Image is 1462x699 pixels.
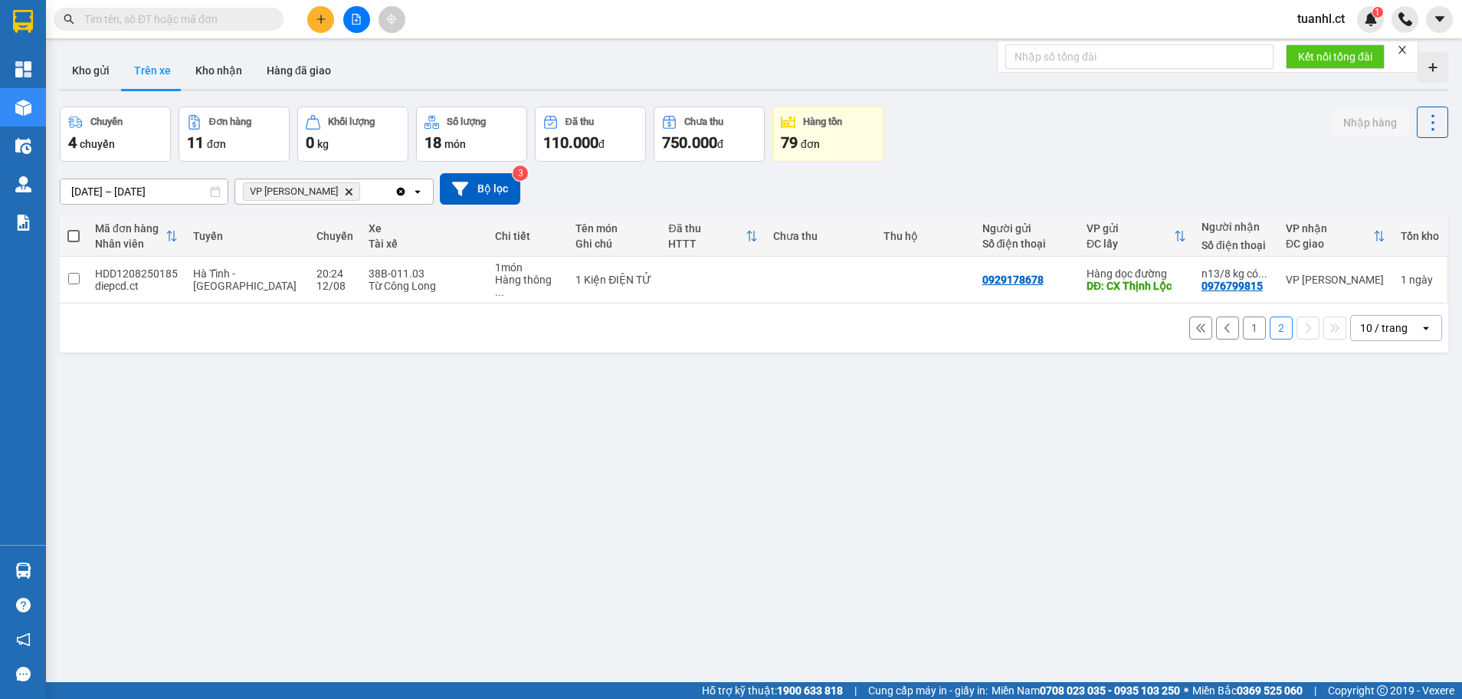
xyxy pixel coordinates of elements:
th: Toggle SortBy [661,216,765,257]
img: phone-icon [1398,12,1412,26]
div: Tạo kho hàng mới [1418,52,1448,83]
svg: Delete [344,187,353,196]
div: Ghi chú [575,238,653,250]
span: ... [495,286,504,298]
div: 10 / trang [1360,320,1408,336]
div: 38B-011.03 [369,267,480,280]
span: ⚪️ [1184,688,1188,694]
img: warehouse-icon [15,563,31,579]
div: Đã thu [668,222,745,235]
div: Hàng dọc đường [1087,267,1186,280]
div: Chuyến [90,116,123,127]
div: Số lượng [447,116,486,127]
span: VP Hoàng Liệt [250,185,338,198]
span: món [444,138,466,150]
button: Số lượng18món [416,107,527,162]
strong: 1900 633 818 [777,684,843,697]
div: Tuyến [193,230,301,242]
span: ... [1258,267,1267,280]
span: 750.000 [662,133,717,152]
div: Khối lượng [328,116,375,127]
span: search [64,14,74,25]
strong: 0369 525 060 [1237,684,1303,697]
span: ngày [1409,274,1433,286]
img: logo-vxr [13,10,33,33]
button: file-add [343,6,370,33]
sup: 3 [513,166,528,181]
span: question-circle [16,598,31,612]
button: Kết nối tổng đài [1286,44,1385,69]
button: Hàng đã giao [254,52,343,89]
div: VP gửi [1087,222,1174,235]
div: Hàng tồn [803,116,842,127]
span: 4 [68,133,77,152]
span: tuanhl.ct [1285,9,1357,28]
img: warehouse-icon [15,100,31,116]
button: Kho gửi [60,52,122,89]
span: 110.000 [543,133,598,152]
span: Hỗ trợ kỹ thuật: [702,682,843,699]
span: 11 [187,133,204,152]
button: 2 [1270,317,1293,340]
button: 1 [1243,317,1266,340]
div: 1 [1401,274,1439,286]
div: Mã đơn hàng [95,222,166,235]
div: VP nhận [1286,222,1373,235]
button: Trên xe [122,52,183,89]
div: 0929178678 [982,274,1044,286]
span: Miền Nam [992,682,1180,699]
input: Selected VP Hoàng Liệt. [363,184,365,199]
div: ĐC lấy [1087,238,1174,250]
div: VP [PERSON_NAME] [1286,274,1385,286]
div: Đã thu [565,116,594,127]
span: | [1314,682,1316,699]
button: Nhập hàng [1331,109,1409,136]
span: aim [386,14,397,25]
svg: open [411,185,424,198]
div: Chi tiết [495,230,560,242]
button: Đơn hàng11đơn [179,107,290,162]
div: Chưa thu [773,230,868,242]
span: caret-down [1433,12,1447,26]
span: Kết nối tổng đài [1298,48,1372,65]
div: Đơn hàng [209,116,251,127]
span: | [854,682,857,699]
div: Người gửi [982,222,1071,235]
sup: 1 [1372,7,1383,18]
img: solution-icon [15,215,31,231]
span: đơn [801,138,820,150]
div: HTTT [668,238,745,250]
span: 79 [781,133,798,152]
button: aim [379,6,405,33]
span: Hà Tĩnh - [GEOGRAPHIC_DATA] [193,267,297,292]
span: 1 [1375,7,1380,18]
span: Cung cấp máy in - giấy in: [868,682,988,699]
button: Hàng tồn79đơn [772,107,883,162]
div: Thu hộ [883,230,967,242]
svg: Clear all [395,185,407,198]
th: Toggle SortBy [1278,216,1393,257]
span: file-add [351,14,362,25]
span: 18 [425,133,441,152]
input: Tìm tên, số ĐT hoặc mã đơn [84,11,265,28]
span: chuyến [80,138,115,150]
div: Chuyến [316,230,353,242]
div: Tồn kho [1401,230,1439,242]
img: warehouse-icon [15,176,31,192]
svg: open [1420,322,1432,334]
input: Nhập số tổng đài [1005,44,1274,69]
div: Người nhận [1201,221,1270,233]
span: close [1397,44,1408,55]
button: Khối lượng0kg [297,107,408,162]
div: 20:24 [316,267,353,280]
img: icon-new-feature [1364,12,1378,26]
div: DĐ: CX Thịnh Lộc [1087,280,1186,292]
button: caret-down [1426,6,1453,33]
span: copyright [1377,685,1388,696]
span: plus [316,14,326,25]
div: Tài xế [369,238,480,250]
div: Hàng thông thường [495,274,560,298]
div: Từ Công Long [369,280,480,292]
span: 0 [306,133,314,152]
img: warehouse-icon [15,138,31,154]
